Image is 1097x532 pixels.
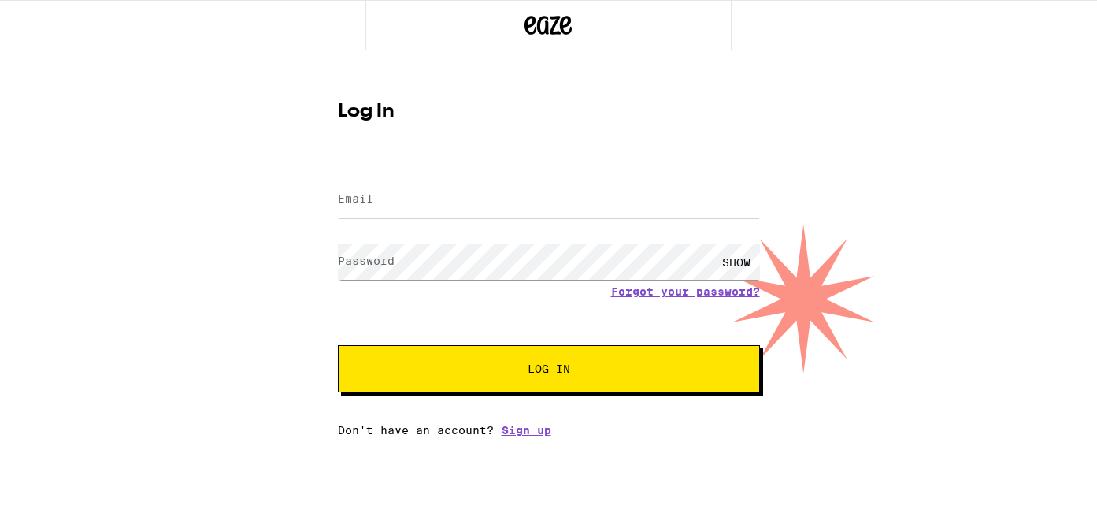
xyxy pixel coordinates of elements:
[528,363,570,374] span: Log In
[338,424,760,437] div: Don't have an account?
[713,244,760,280] div: SHOW
[338,102,760,121] h1: Log In
[502,424,551,437] a: Sign up
[338,345,760,392] button: Log In
[338,255,395,267] label: Password
[338,182,760,218] input: Email
[611,285,760,298] a: Forgot your password?
[338,192,373,205] label: Email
